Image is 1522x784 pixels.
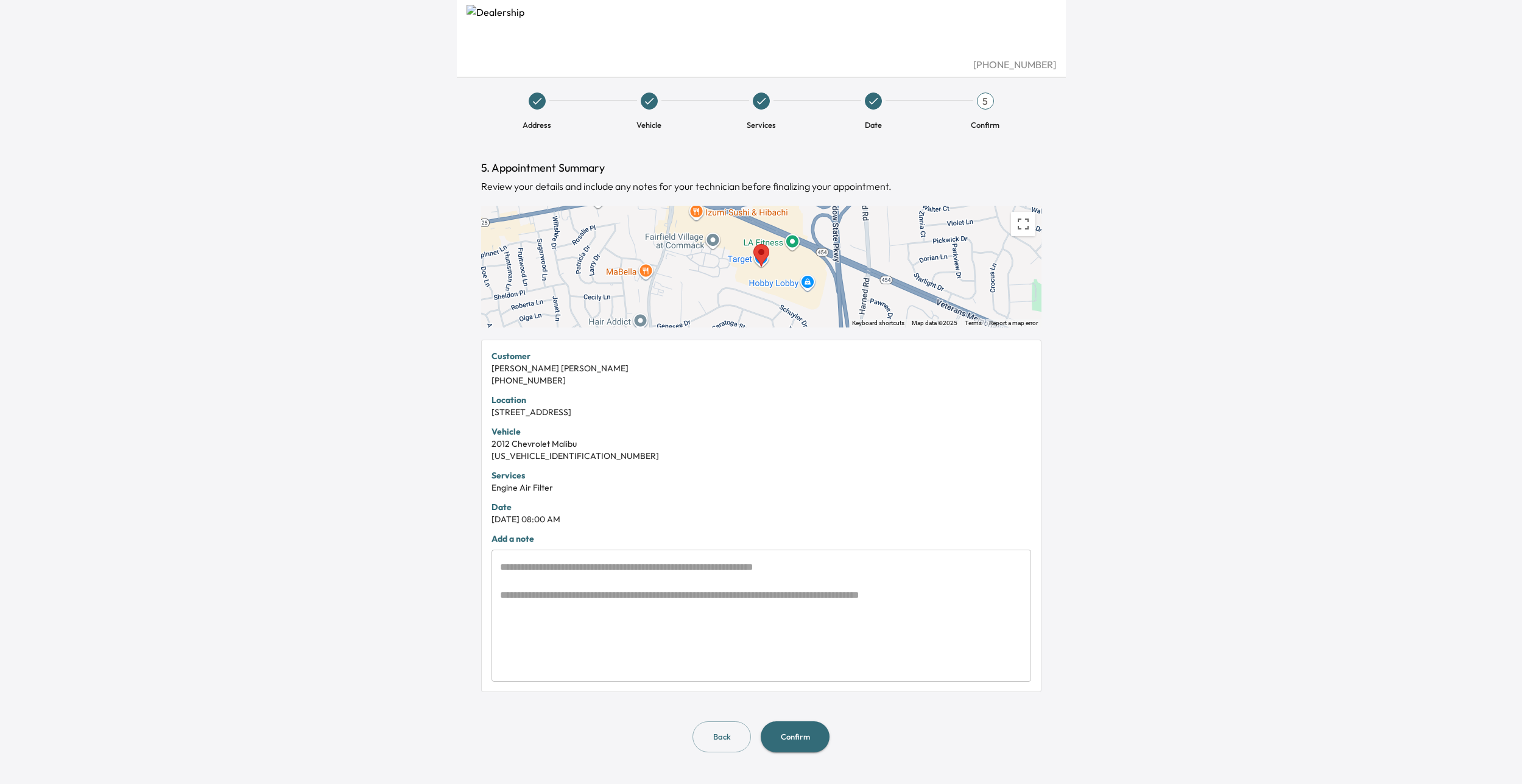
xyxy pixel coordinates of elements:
img: Google [484,312,524,327]
div: 5 [977,93,994,110]
button: Confirm [761,721,830,752]
strong: Date [491,502,512,513]
div: 2012 Chevrolet Malibu [491,438,1031,450]
span: Vehicle [636,119,661,130]
strong: Services [491,470,525,481]
strong: Vehicle [491,426,521,437]
div: Review your details and include any notes for your technician before finalizing your appointment. [481,179,1041,194]
span: Services [747,119,776,130]
div: [PHONE_NUMBER] [491,374,1031,387]
a: Open this area in Google Maps (opens a new window) [484,312,524,327]
button: Keyboard shortcuts [852,319,904,327]
a: Terms (opens in new tab) [965,320,982,326]
span: Date [865,119,882,130]
h1: 5. Appointment Summary [481,159,1041,177]
span: Confirm [971,119,999,130]
div: [STREET_ADDRESS] [491,406,1031,418]
span: Map data ©2025 [912,320,957,326]
strong: Location [491,394,526,405]
img: Dealership [467,5,1056,57]
div: [PERSON_NAME] [PERSON_NAME] [491,362,1031,374]
strong: Add a note [491,533,534,544]
div: [US_VEHICLE_IDENTIFICATION_NUMBER] [491,450,1031,462]
span: Address [523,119,551,130]
div: [PHONE_NUMBER] [467,57,1056,72]
button: Toggle fullscreen view [1011,212,1035,236]
strong: Customer [491,351,530,362]
button: Back [692,721,751,752]
div: Engine Air Filter [491,481,1031,494]
a: Report a map error [989,320,1038,326]
div: [DATE] 08:00 AM [491,513,1031,525]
